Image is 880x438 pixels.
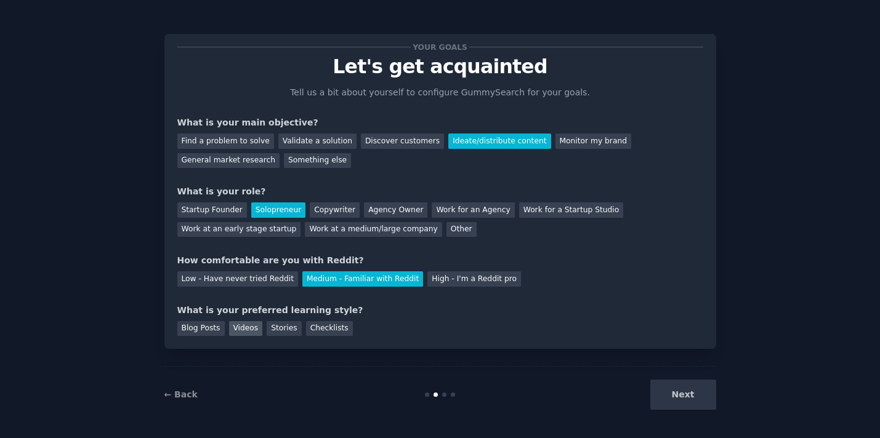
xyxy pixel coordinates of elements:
[364,202,427,218] div: Agency Owner
[284,153,351,169] div: Something else
[411,41,470,54] span: Your goals
[251,202,305,218] div: Solopreneur
[285,86,595,99] p: Tell us a bit about yourself to configure GummySearch for your goals.
[177,133,274,149] div: Find a problem to solve
[519,202,623,218] div: Work for a Startup Studio
[305,222,442,237] div: Work at a medium/large company
[177,254,703,267] div: How comfortable are you with Reddit?
[267,321,301,336] div: Stories
[177,321,225,336] div: Blog Posts
[278,133,357,149] div: Validate a solution
[177,56,703,78] p: Let's get acquainted
[177,271,298,287] div: Low - Have never tried Reddit
[432,202,514,218] div: Work for an Agency
[427,271,521,287] div: High - I'm a Reddit pro
[361,133,444,149] div: Discover customers
[164,389,198,399] a: ← Back
[310,202,360,218] div: Copywriter
[306,321,353,336] div: Checklists
[555,133,631,149] div: Monitor my brand
[177,153,280,169] div: General market research
[177,202,247,218] div: Startup Founder
[177,116,703,129] div: What is your main objective?
[229,321,263,336] div: Videos
[177,304,703,317] div: What is your preferred learning style?
[302,271,423,287] div: Medium - Familiar with Reddit
[448,133,551,149] div: Ideate/distribute content
[177,222,301,237] div: Work at an early stage startup
[177,185,703,198] div: What is your role?
[446,222,477,237] div: Other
